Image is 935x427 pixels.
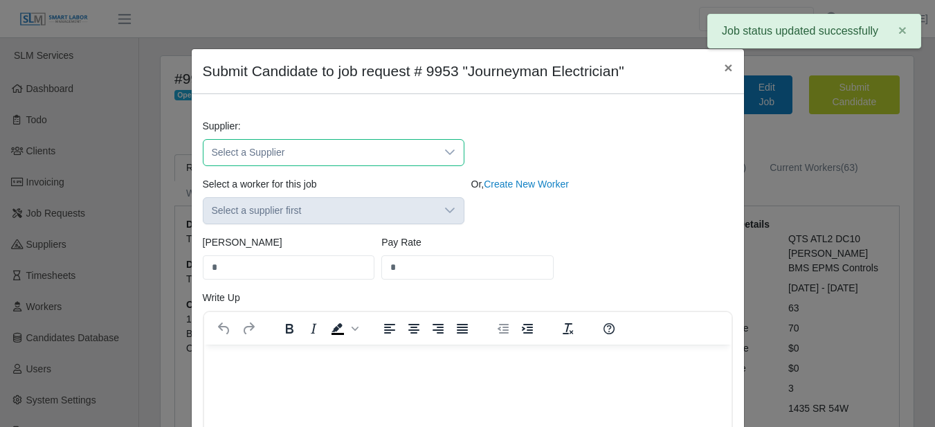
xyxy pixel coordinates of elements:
div: Background color Black [326,319,361,338]
label: Supplier: [203,119,241,134]
button: Align left [378,319,401,338]
span: Select a Supplier [203,140,436,165]
button: Redo [237,319,260,338]
button: Justify [451,319,474,338]
button: Bold [278,319,301,338]
button: Close [713,49,743,86]
button: Italic [302,319,325,338]
button: Decrease indent [491,319,515,338]
a: Create New Worker [484,179,569,190]
label: [PERSON_NAME] [203,235,282,250]
button: Align right [426,319,450,338]
button: Clear formatting [556,319,580,338]
button: Align center [402,319,426,338]
span: × [724,60,732,75]
label: Write Up [203,291,240,305]
button: Undo [212,319,236,338]
label: Pay Rate [381,235,421,250]
body: Rich Text Area. Press ALT-0 for help. [11,11,516,26]
button: Help [597,319,621,338]
button: Increase indent [516,319,539,338]
h4: Submit Candidate to job request # 9953 "Journeyman Electrician" [203,60,624,82]
div: Job status updated successfully [707,14,921,48]
label: Select a worker for this job [203,177,317,192]
div: Or, [468,177,736,224]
